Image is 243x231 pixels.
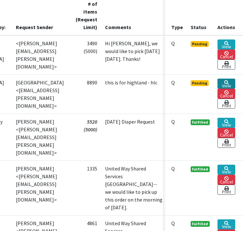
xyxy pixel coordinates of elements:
td: 5520 (5000) [72,114,101,160]
a: View [217,39,235,49]
span: Pending [191,41,209,47]
a: Print [217,138,235,148]
td: [PERSON_NAME] <[PERSON_NAME][EMAIL_ADDRESS][PERSON_NAME][DOMAIN_NAME]> [12,160,72,215]
td: Hi [PERSON_NAME], we would like to pick [DATE][DATE]. Thanks! [101,35,167,75]
td: this is for highland - hlc [101,74,167,114]
a: Cancel [217,175,235,185]
td: [PERSON_NAME] <[PERSON_NAME][EMAIL_ADDRESS][PERSON_NAME][DOMAIN_NAME]> [12,114,72,160]
a: View [217,118,235,128]
td: United Way Shared Services [GEOGRAPHIC_DATA]-- we would like to pick up this order on the morning... [101,160,167,215]
a: View [217,79,235,89]
a: Cancel [217,49,235,60]
abbr: Quantity [171,118,175,125]
a: Print [217,60,235,70]
abbr: Quantity [171,79,175,86]
td: [DATE] Diaper Request [101,114,167,160]
td: 3490 (5000) [72,35,101,75]
span: Fulfilled [191,221,210,227]
a: View [217,219,235,229]
abbr: Quantity [171,220,175,226]
span: Pending [191,80,209,86]
span: Fulfilled [191,119,210,125]
a: Cancel [217,89,235,99]
td: <[PERSON_NAME][EMAIL_ADDRESS][PERSON_NAME][DOMAIN_NAME]> [12,35,72,75]
td: 8890 [72,74,101,114]
abbr: Quantity [171,40,175,47]
td: [GEOGRAPHIC_DATA] <[EMAIL_ADDRESS][PERSON_NAME][DOMAIN_NAME]> [12,74,72,114]
abbr: Quantity [171,165,175,172]
a: Print [217,99,235,109]
a: Cancel [217,128,235,138]
a: View [217,165,235,175]
td: 1335 [72,160,101,215]
a: Print [217,185,235,195]
span: Fulfilled [191,166,210,172]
